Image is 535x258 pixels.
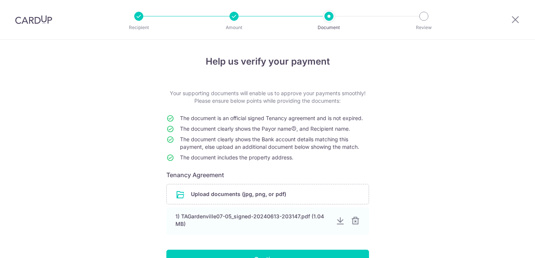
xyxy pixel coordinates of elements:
img: CardUp [15,15,52,24]
p: Document [301,24,357,31]
p: Recipient [111,24,167,31]
p: Your supporting documents will enable us to approve your payments smoothly! Please ensure below p... [166,90,369,105]
h6: Tenancy Agreement [166,170,369,179]
span: The document clearly shows the Payor name , and Recipient name. [180,125,350,132]
h4: Help us verify your payment [166,55,369,68]
span: The document clearly shows the Bank account details matching this payment, else upload an additio... [180,136,359,150]
div: Upload documents (jpg, png, or pdf) [166,184,369,204]
p: Review [396,24,452,31]
div: 1) TAGardenville07-05_signed-20240613-203147.pdf (1.04 MB) [175,213,330,228]
p: Amount [206,24,262,31]
span: The document includes the property address. [180,154,293,161]
span: The document is an official signed Tenancy agreement and is not expired. [180,115,363,121]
